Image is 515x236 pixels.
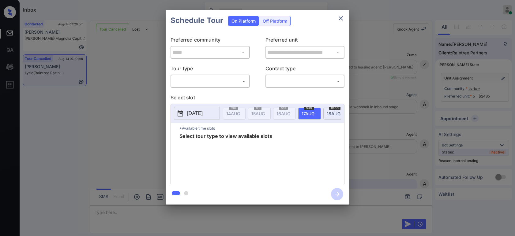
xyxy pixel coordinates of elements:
span: sun [304,106,314,110]
span: Select tour type to view available slots [179,134,272,183]
p: Tour type [171,65,250,75]
span: 18 AUG [327,111,340,116]
span: mon [329,106,340,110]
div: date-select [298,108,321,120]
p: Contact type [265,65,345,75]
p: Preferred unit [265,36,345,46]
p: [DATE] [187,110,203,117]
p: Select slot [171,94,344,104]
div: date-select [323,108,346,120]
p: Preferred community [171,36,250,46]
div: On Platform [228,16,259,26]
button: close [335,12,347,24]
div: Off Platform [260,16,290,26]
button: [DATE] [174,107,220,120]
span: 17 AUG [302,111,314,116]
p: *Available time slots [179,123,344,134]
h2: Schedule Tour [166,10,228,31]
